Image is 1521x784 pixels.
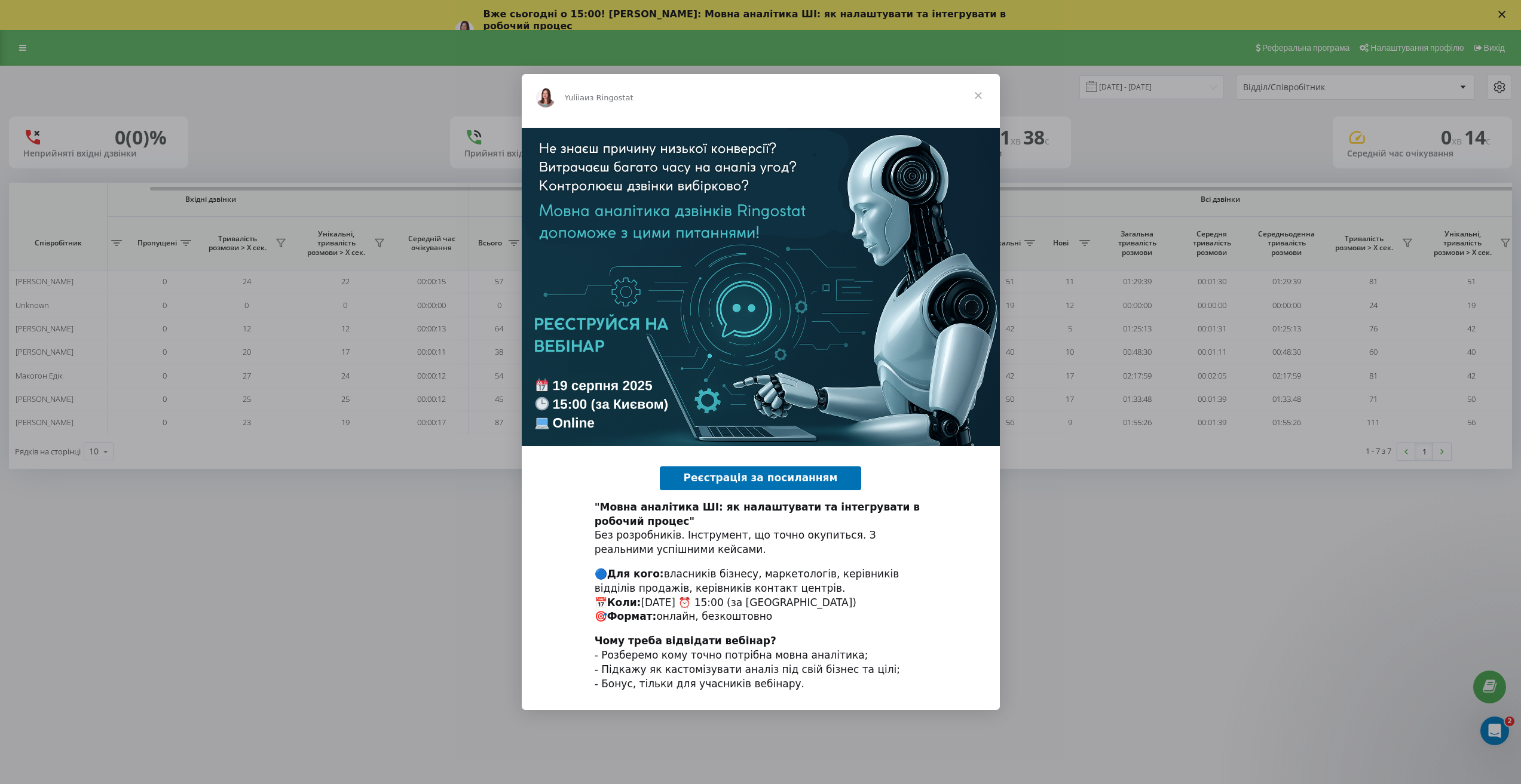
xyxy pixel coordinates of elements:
span: Yuliia [565,93,585,102]
div: Без розробників. Інструмент, що точно окупиться. З реальними успішними кейсами. [595,500,927,557]
img: Profile image for Yuliia [455,21,474,40]
span: Закрыть [957,74,1000,117]
img: Profile image for Yuliia [536,88,555,107]
b: Формат: [607,610,657,622]
b: Чому треба відвідати вебінар? [595,635,776,647]
b: Для кого: [607,568,664,580]
a: Реєстрація за посиланням [660,466,862,490]
b: "Мовна аналітика ШІ: як налаштувати та інтегрувати в робочий процес" [595,501,920,527]
div: - Розберемо кому точно потрібна мовна аналітика; - Підкажу як кастомізувати аналіз під свій бізне... [595,634,927,691]
div: 🔵 власників бізнесу, маркетологів, керівників відділів продажів, керівників контакт центрів. 📅 [D... [595,567,927,624]
b: Коли: [607,597,641,608]
span: из Ringostat [584,93,634,102]
span: Реєстрація за посиланням [684,472,838,484]
div: Закрыть [1498,11,1510,18]
b: Вже сьогодні о 15:00! [PERSON_NAME]: Мовна аналітика ШІ: як налаштувати та інтегрувати в робочий ... [483,8,1006,32]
